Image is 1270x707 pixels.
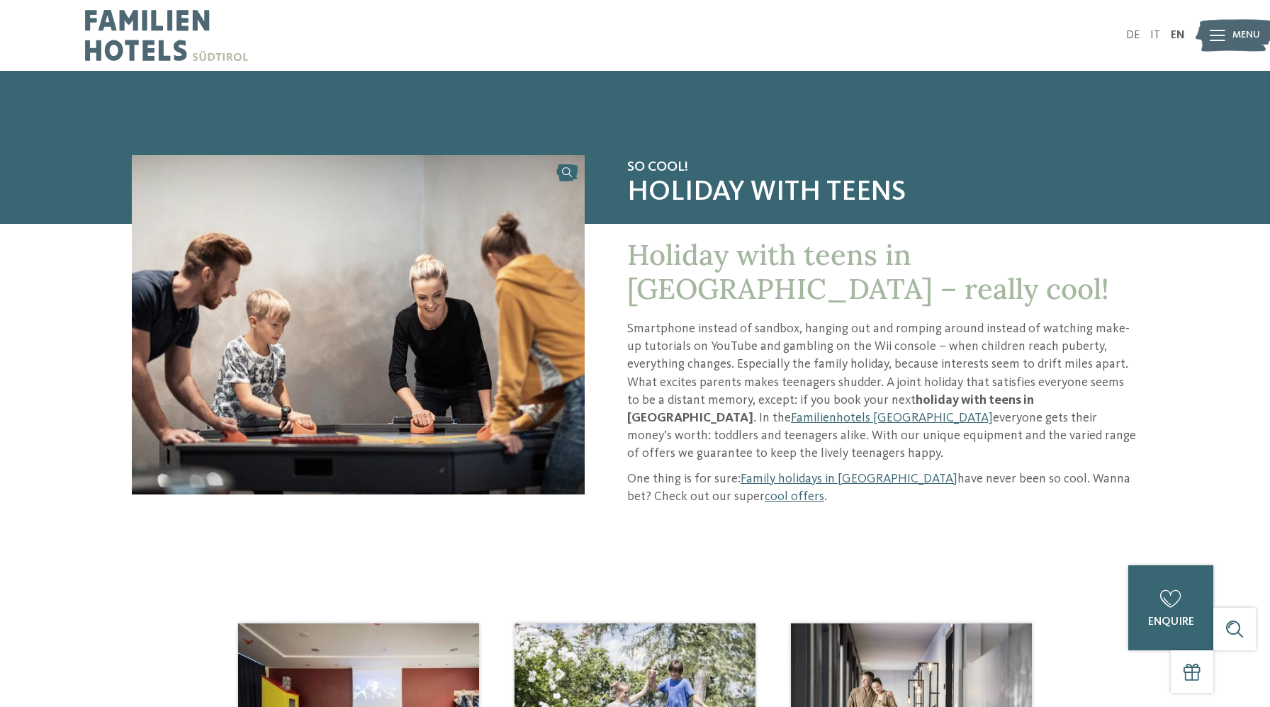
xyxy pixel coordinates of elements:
[741,473,957,485] a: Family holidays in [GEOGRAPHIC_DATA]
[132,155,585,494] img: Fancy a holiday in South Tyrol with teens?
[1150,30,1160,41] a: IT
[627,159,1138,176] span: So cool!
[791,412,993,424] a: Familienhotels [GEOGRAPHIC_DATA]
[627,176,1138,210] span: Holiday with teens
[627,470,1138,506] p: One thing is for sure: have never been so cool. Wanna bet? Check out our super .
[627,237,1109,307] span: Holiday with teens in [GEOGRAPHIC_DATA] – really cool!
[1148,616,1194,628] span: enquire
[627,320,1138,463] p: Smartphone instead of sandbox, hanging out and romping around instead of watching make-up tutoria...
[627,394,1034,424] strong: holiday with teens in [GEOGRAPHIC_DATA]
[1128,565,1213,650] a: enquire
[1171,30,1185,41] a: EN
[765,490,824,503] a: cool offers
[1232,28,1260,43] span: Menu
[1126,30,1140,41] a: DE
